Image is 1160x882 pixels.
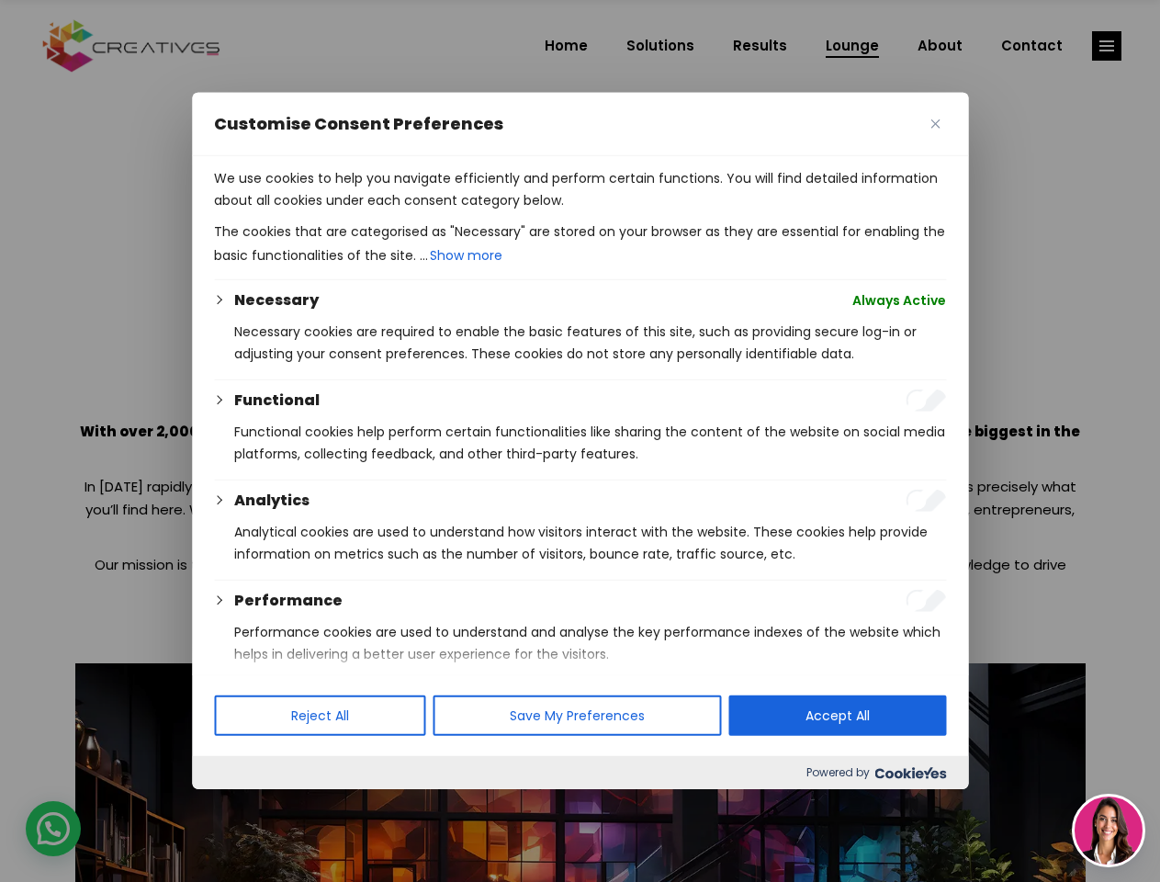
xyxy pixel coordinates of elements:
button: Necessary [234,289,319,311]
img: Cookieyes logo [874,767,946,779]
p: Functional cookies help perform certain functionalities like sharing the content of the website o... [234,421,946,465]
span: Always Active [852,289,946,311]
button: Functional [234,390,320,412]
p: Analytical cookies are used to understand how visitors interact with the website. These cookies h... [234,521,946,565]
input: Enable Analytics [906,490,946,512]
img: agent [1075,797,1143,865]
button: Save My Preferences [433,695,721,736]
button: Show more [428,243,504,268]
input: Enable Functional [906,390,946,412]
button: Accept All [728,695,946,736]
button: Close [924,113,946,135]
div: Powered by [192,756,968,789]
p: Necessary cookies are required to enable the basic features of this site, such as providing secur... [234,321,946,365]
p: Performance cookies are used to understand and analyse the key performance indexes of the website... [234,621,946,665]
img: Close [930,119,940,129]
span: Customise Consent Preferences [214,113,503,135]
button: Reject All [214,695,425,736]
p: The cookies that are categorised as "Necessary" are stored on your browser as they are essential ... [214,220,946,268]
button: Analytics [234,490,310,512]
button: Performance [234,590,343,612]
p: We use cookies to help you navigate efficiently and perform certain functions. You will find deta... [214,167,946,211]
div: Customise Consent Preferences [192,93,968,789]
input: Enable Performance [906,590,946,612]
